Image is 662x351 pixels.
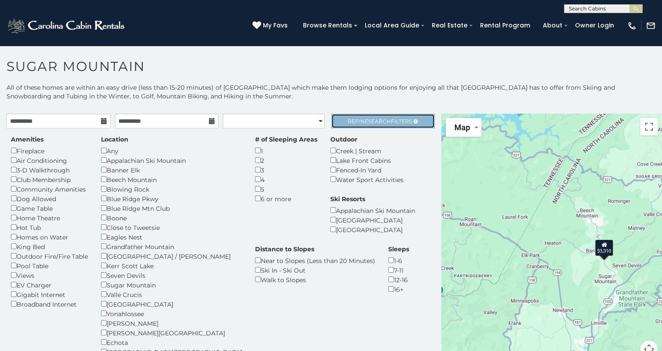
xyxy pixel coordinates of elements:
div: Beech Mountain [101,175,242,184]
label: Outdoor [330,135,357,144]
label: Sleeps [388,245,409,253]
div: Banner Elk [101,165,242,175]
div: [GEOGRAPHIC_DATA] [330,215,415,225]
div: Blue Ridge Mtn Club [101,203,242,213]
div: 6 or more [255,194,317,203]
label: Ski Resorts [330,195,365,203]
div: [PERSON_NAME][GEOGRAPHIC_DATA] [101,328,242,337]
a: RefineSearchFilters [331,114,435,128]
div: Broadband Internet [11,299,88,309]
span: Map [454,123,470,132]
div: Pool Table [11,261,88,270]
div: Game Table [11,203,88,213]
a: Owner Login [571,19,618,32]
label: Distance to Slopes [255,245,314,253]
div: [GEOGRAPHIC_DATA] [101,299,242,309]
a: About [538,19,567,32]
div: 1 [255,146,317,155]
div: Air Conditioning [11,155,88,165]
button: Toggle fullscreen view [640,118,658,135]
div: Valle Crucis [101,290,242,299]
span: Refine Filters [348,118,412,125]
div: Fenced-In Yard [330,165,403,175]
a: Browse Rentals [299,19,356,32]
div: 3-D Walkthrough [11,165,88,175]
div: Club Membership [11,175,88,184]
div: Ski In - Ski Out [255,265,375,275]
div: Community Amenities [11,184,88,194]
div: Gigabit Internet [11,290,88,299]
div: Blue Ridge Pkwy [101,194,242,203]
div: [PERSON_NAME] [101,318,242,328]
div: Close to Tweetsie [101,223,242,232]
div: 5 [255,184,317,194]
span: Search [368,118,391,125]
div: EV Charger [11,280,88,290]
div: Dog Allowed [11,194,88,203]
div: [GEOGRAPHIC_DATA] / [PERSON_NAME] [101,251,242,261]
div: [GEOGRAPHIC_DATA] [330,225,415,234]
div: Home Theatre [11,213,88,223]
div: Appalachian Ski Mountain [330,206,415,215]
div: Boone [101,213,242,223]
div: Appalachian Ski Mountain [101,155,242,165]
div: Homes on Water [11,232,88,242]
div: 3 [255,165,317,175]
div: Walk to Slopes [255,275,375,284]
div: Echota [101,337,242,347]
img: mail-regular-white.png [646,21,655,30]
div: Water Sport Activities [330,175,403,184]
div: King Bed [11,242,88,251]
div: Eagles Nest [101,232,242,242]
div: Hot Tub [11,223,88,232]
div: 16+ [388,284,409,294]
a: Real Estate [427,19,472,32]
div: 7-11 [388,265,409,275]
label: # of Sleeping Areas [255,135,317,144]
div: Sugar Mountain [101,280,242,290]
div: Blowing Rock [101,184,242,194]
div: 12-16 [388,275,409,284]
img: phone-regular-white.png [627,21,637,30]
div: Any [101,146,242,155]
div: Outdoor Fire/Fire Table [11,251,88,261]
label: Amenities [11,135,44,144]
a: Local Area Guide [360,19,423,32]
div: 4 [255,175,317,184]
div: Creek | Stream [330,146,403,155]
div: Yonahlossee [101,309,242,318]
div: Seven Devils [101,270,242,280]
div: $3,310 [595,240,613,256]
a: Rental Program [476,19,534,32]
div: Kerr Scott Lake [101,261,242,270]
div: Grandfather Mountain [101,242,242,251]
div: 2 [255,155,317,165]
div: Fireplace [11,146,88,155]
span: My Favs [263,21,288,30]
button: Change map style [446,118,481,137]
div: 1-6 [388,256,409,265]
div: Near to Slopes (Less than 20 Minutes) [255,256,375,265]
div: Views [11,270,88,280]
img: White-1-2.png [7,17,127,34]
div: Lake Front Cabins [330,155,403,165]
label: Location [101,135,128,144]
a: My Favs [252,21,290,30]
